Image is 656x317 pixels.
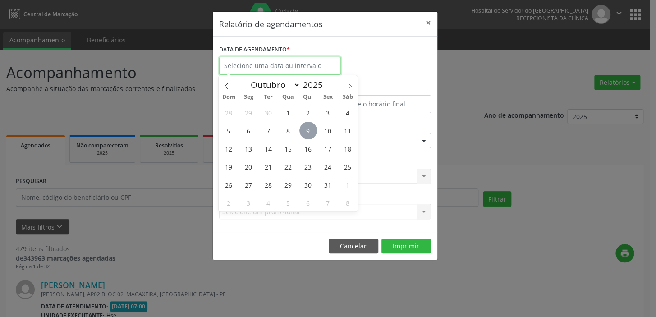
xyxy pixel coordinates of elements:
button: Close [419,12,437,34]
span: Sex [318,94,338,100]
span: Novembro 2, 2025 [220,194,238,211]
span: Outubro 8, 2025 [280,122,297,139]
span: Outubro 3, 2025 [319,104,336,121]
span: Outubro 25, 2025 [339,158,356,175]
span: Outubro 12, 2025 [220,140,238,157]
span: Novembro 6, 2025 [299,194,317,211]
span: Outubro 7, 2025 [260,122,277,139]
span: Outubro 24, 2025 [319,158,336,175]
span: Novembro 4, 2025 [260,194,277,211]
input: Year [300,79,330,91]
span: Setembro 28, 2025 [220,104,238,121]
span: Outubro 30, 2025 [299,176,317,193]
span: Outubro 28, 2025 [260,176,277,193]
span: Novembro 3, 2025 [240,194,257,211]
label: DATA DE AGENDAMENTO [219,43,290,57]
span: Outubro 26, 2025 [220,176,238,193]
span: Sáb [338,94,358,100]
label: ATÉ [327,81,431,95]
span: Outubro 17, 2025 [319,140,336,157]
span: Qui [298,94,318,100]
span: Outubro 1, 2025 [280,104,297,121]
span: Setembro 29, 2025 [240,104,257,121]
span: Qua [278,94,298,100]
span: Outubro 23, 2025 [299,158,317,175]
span: Outubro 29, 2025 [280,176,297,193]
span: Novembro 1, 2025 [339,176,356,193]
span: Outubro 16, 2025 [299,140,317,157]
span: Outubro 27, 2025 [240,176,257,193]
input: Selecione uma data ou intervalo [219,57,341,75]
span: Seg [239,94,258,100]
span: Outubro 22, 2025 [280,158,297,175]
h5: Relatório de agendamentos [219,18,322,30]
span: Outubro 15, 2025 [280,140,297,157]
span: Novembro 7, 2025 [319,194,336,211]
select: Month [246,78,300,91]
span: Outubro 18, 2025 [339,140,356,157]
span: Ter [258,94,278,100]
span: Outubro 9, 2025 [299,122,317,139]
span: Novembro 5, 2025 [280,194,297,211]
span: Outubro 13, 2025 [240,140,257,157]
span: Outubro 6, 2025 [240,122,257,139]
span: Outubro 20, 2025 [240,158,257,175]
span: Outubro 21, 2025 [260,158,277,175]
button: Cancelar [329,239,378,254]
span: Outubro 4, 2025 [339,104,356,121]
input: Selecione o horário final [327,95,431,113]
button: Imprimir [381,239,431,254]
span: Setembro 30, 2025 [260,104,277,121]
span: Outubro 14, 2025 [260,140,277,157]
span: Outubro 10, 2025 [319,122,336,139]
span: Outubro 31, 2025 [319,176,336,193]
span: Outubro 19, 2025 [220,158,238,175]
span: Outubro 5, 2025 [220,122,238,139]
span: Novembro 8, 2025 [339,194,356,211]
span: Outubro 2, 2025 [299,104,317,121]
span: Outubro 11, 2025 [339,122,356,139]
span: Dom [219,94,239,100]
